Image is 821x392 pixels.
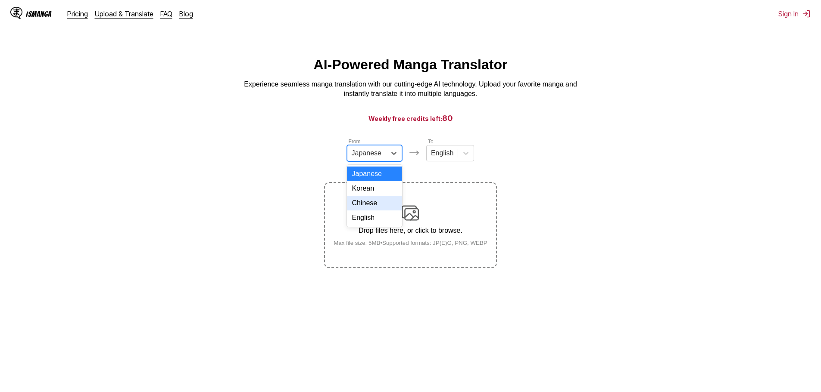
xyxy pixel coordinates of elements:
a: Upload & Translate [95,9,153,18]
img: Sign out [802,9,811,18]
label: From [349,139,361,145]
div: Korean [347,181,402,196]
p: Drop files here, or click to browse. [327,227,494,235]
h1: AI-Powered Manga Translator [314,57,508,73]
div: IsManga [26,10,52,18]
a: IsManga LogoIsManga [10,7,67,21]
h3: Weekly free credits left: [21,113,800,123]
label: To [428,139,434,145]
a: Blog [179,9,193,18]
p: Experience seamless manga translation with our cutting-edge AI technology. Upload your favorite m... [238,80,583,99]
img: IsManga Logo [10,7,22,19]
img: Languages icon [409,148,419,158]
a: FAQ [160,9,172,18]
div: English [347,210,402,225]
a: Pricing [67,9,88,18]
div: Japanese [347,167,402,181]
button: Sign In [778,9,811,18]
small: Max file size: 5MB • Supported formats: JP(E)G, PNG, WEBP [327,240,494,246]
div: Chinese [347,196,402,210]
span: 80 [442,114,453,123]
